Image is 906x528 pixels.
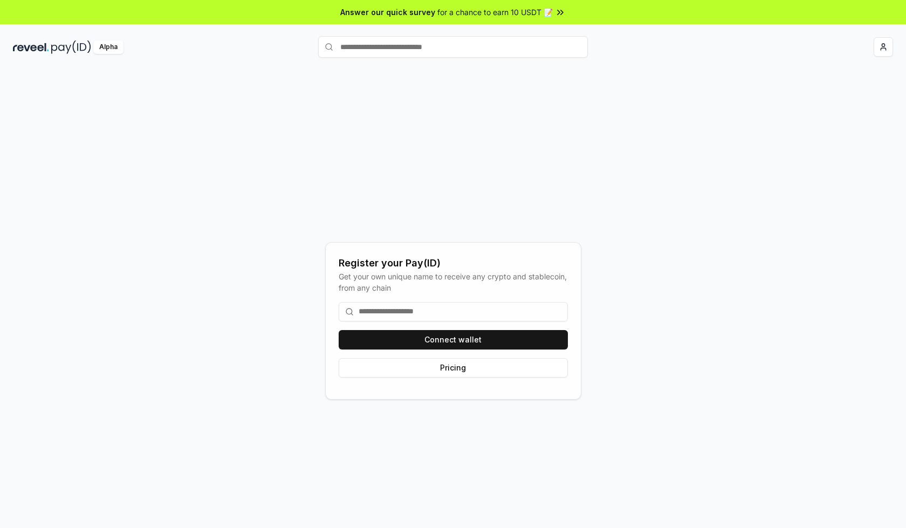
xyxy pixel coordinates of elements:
[339,358,568,378] button: Pricing
[339,271,568,293] div: Get your own unique name to receive any crypto and stablecoin, from any chain
[13,40,49,54] img: reveel_dark
[51,40,91,54] img: pay_id
[340,6,435,18] span: Answer our quick survey
[339,256,568,271] div: Register your Pay(ID)
[339,330,568,349] button: Connect wallet
[437,6,553,18] span: for a chance to earn 10 USDT 📝
[93,40,123,54] div: Alpha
